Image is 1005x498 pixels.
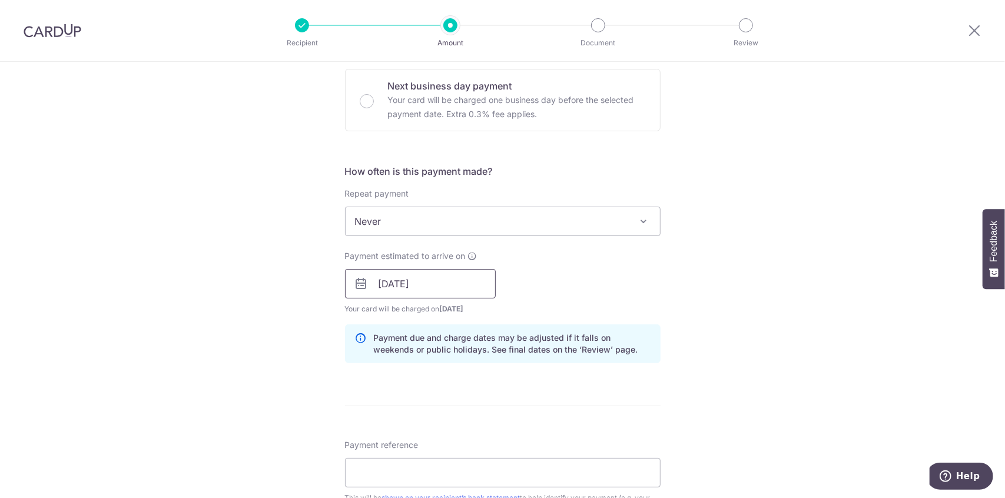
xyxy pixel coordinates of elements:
p: Amount [407,37,494,49]
span: Feedback [989,221,999,262]
span: Payment reference [345,439,419,451]
p: Your card will be charged one business day before the selected payment date. Extra 0.3% fee applies. [388,93,646,121]
p: Payment due and charge dates may be adjusted if it falls on weekends or public holidays. See fina... [374,332,651,356]
iframe: Opens a widget where you can find more information [930,463,993,492]
h5: How often is this payment made? [345,164,661,178]
p: Recipient [258,37,346,49]
span: Never [346,207,660,235]
button: Feedback - Show survey [983,209,1005,289]
img: CardUp [24,24,81,38]
p: Review [702,37,790,49]
p: Next business day payment [388,79,646,93]
span: [DATE] [440,304,464,313]
p: Document [555,37,642,49]
span: Your card will be charged on [345,303,496,315]
input: DD / MM / YYYY [345,269,496,298]
span: Never [345,207,661,236]
label: Repeat payment [345,188,409,200]
span: Payment estimated to arrive on [345,250,466,262]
